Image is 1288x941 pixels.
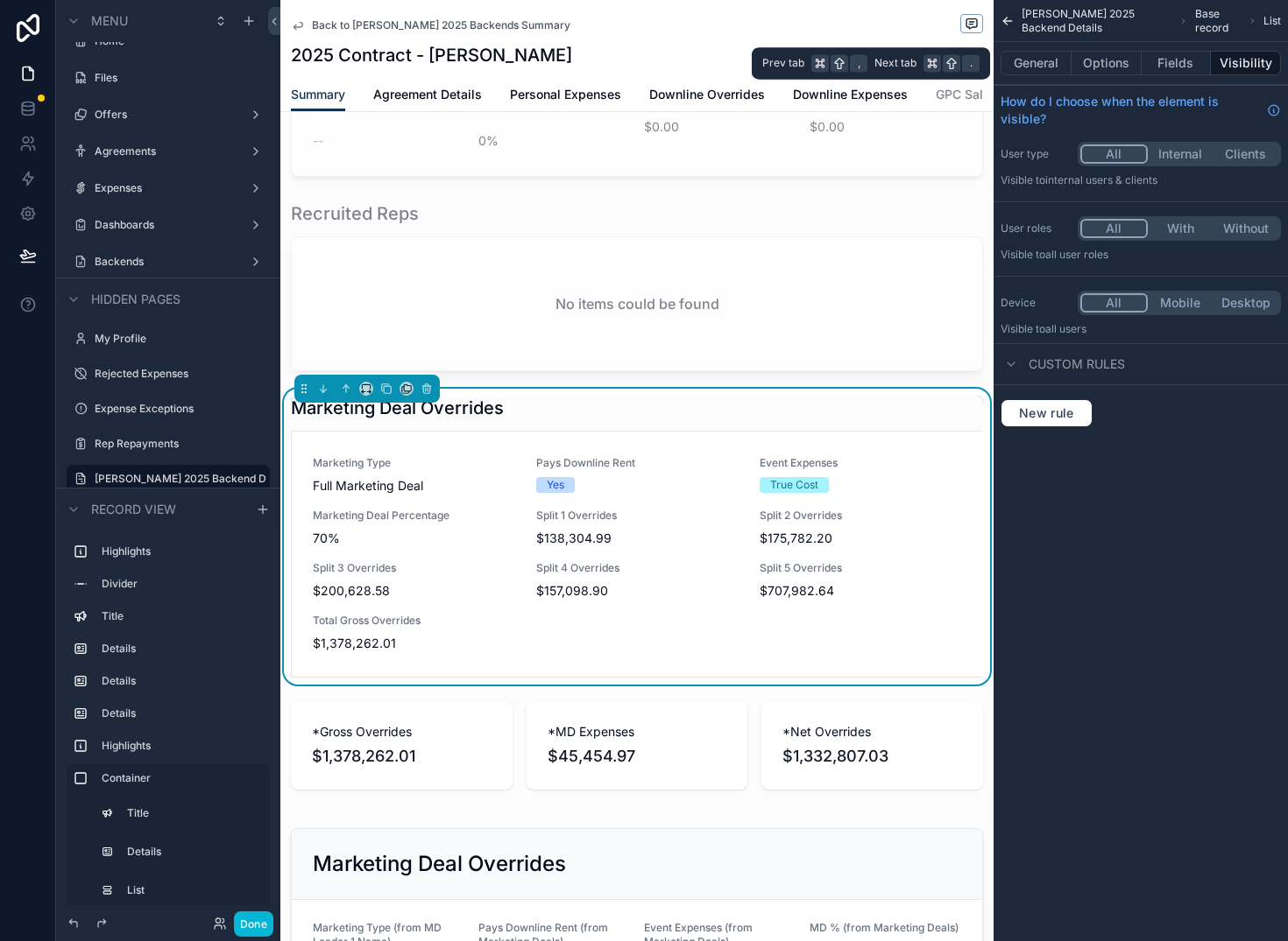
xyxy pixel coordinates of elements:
span: Split 1 Overrides [536,509,739,523]
a: Summary [291,79,345,112]
button: All [1080,144,1148,164]
label: [PERSON_NAME] 2025 Backend Details [95,472,266,486]
label: My Profile [95,332,266,346]
span: Personal Expenses [510,86,621,103]
label: Agreements [95,144,242,158]
div: Yes [547,477,564,493]
span: $707,982.64 [760,582,962,600]
span: Hidden pages [91,291,180,308]
span: $175,782.20 [760,530,962,547]
label: Container [102,771,263,785]
label: Details [102,706,263,720]
button: With [1148,219,1214,238]
button: Options [1072,51,1142,75]
span: Agreement Details [373,86,482,103]
button: Fields [1142,51,1212,75]
a: Back to [PERSON_NAME] 2025 Backends Summary [291,18,570,32]
span: GPC Sales [936,86,997,103]
button: Desktop [1213,293,1278,312]
label: Divider [102,577,263,591]
button: Internal [1148,144,1214,164]
label: Details [127,845,259,859]
button: Visibility [1211,51,1281,75]
span: Record view [91,501,176,518]
span: Split 5 Overrides [760,561,962,575]
span: 70% [313,530,515,547]
label: List [127,883,259,897]
label: Highlights [102,544,263,558]
span: Event Expenses [760,456,962,470]
label: Expenses [95,181,242,195]
span: [PERSON_NAME] 2025 Backend Details [1022,7,1172,35]
span: List [1263,14,1281,28]
span: New rule [1012,405,1081,421]
label: Dashboards [95,218,242,232]
label: Files [95,71,266,85]
span: Marketing Deal Percentage [313,509,515,523]
span: $138,304.99 [536,530,739,547]
label: Details [102,642,263,656]
span: $200,628.58 [313,582,515,600]
span: Prev tab [762,56,804,70]
label: Details [102,674,263,688]
button: Clients [1213,144,1278,164]
button: New rule [1001,399,1093,427]
a: Downline Overrides [649,79,765,114]
label: Rep Repayments [95,437,266,451]
span: $1,378,262.01 [313,635,515,652]
span: . [964,56,978,70]
button: General [1001,51,1072,75]
span: Base record [1195,7,1242,35]
label: Offers [95,108,242,122]
p: Visible to [1001,248,1281,262]
span: How do I choose when the element is visible? [1001,93,1260,128]
label: User roles [1001,221,1071,235]
p: Visible to [1001,322,1281,336]
h1: 2025 Contract - [PERSON_NAME] [291,43,572,67]
a: GPC Sales [936,79,997,114]
span: Next tab [874,56,916,70]
label: User type [1001,147,1071,161]
button: All [1080,293,1148,312]
label: Device [1001,296,1071,310]
span: $157,098.90 [536,582,739,600]
p: Visible to [1001,173,1281,187]
label: Title [127,806,259,820]
a: Agreement Details [373,79,482,114]
span: , [852,56,866,70]
span: Split 3 Overrides [313,561,515,575]
a: Downline Expenses [793,79,908,114]
span: Summary [291,86,345,103]
span: Internal users & clients [1045,173,1157,186]
span: Pays Downline Rent [536,456,739,470]
span: all users [1045,322,1086,335]
a: Personal Expenses [510,79,621,114]
span: Downline Overrides [649,86,765,103]
button: All [1080,219,1148,238]
h1: Marketing Deal Overrides [291,396,504,420]
label: Rejected Expenses [95,367,266,381]
label: Highlights [102,739,263,753]
span: Marketing Type [313,456,515,470]
button: Mobile [1148,293,1214,312]
button: Done [234,911,273,937]
span: Menu [91,12,128,30]
a: How do I choose when the element is visible? [1001,93,1281,128]
button: Without [1213,219,1278,238]
label: Backends [95,255,242,269]
span: All user roles [1045,248,1108,261]
span: Back to [PERSON_NAME] 2025 Backends Summary [312,18,570,32]
div: True Cost [770,477,818,493]
span: Downline Expenses [793,86,908,103]
span: Full Marketing Deal [313,477,515,495]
